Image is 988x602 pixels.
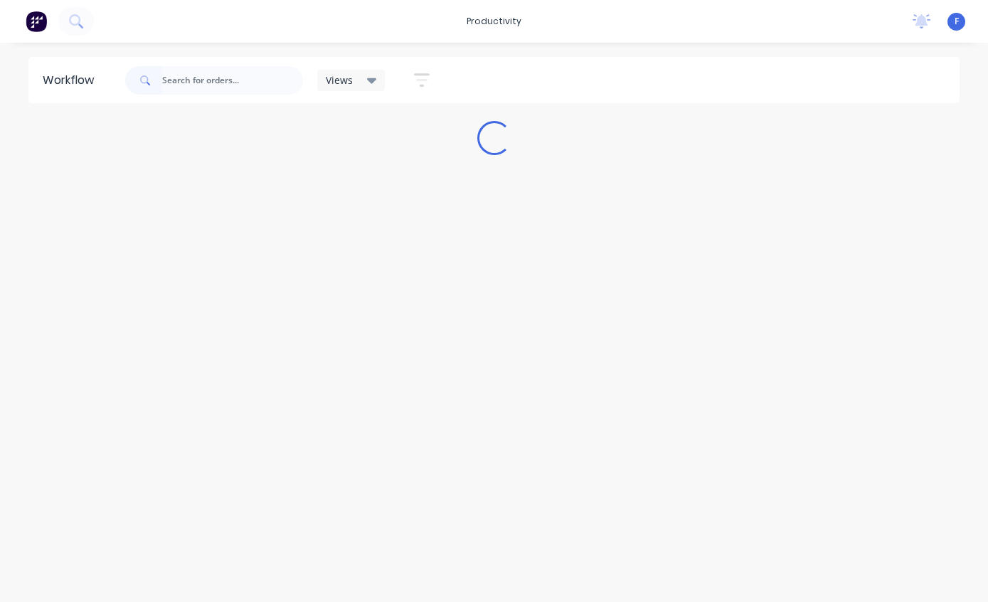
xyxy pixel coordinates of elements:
div: Workflow [43,72,101,89]
span: F [955,15,959,28]
img: Factory [26,11,47,32]
input: Search for orders... [162,66,303,95]
span: Views [326,73,353,88]
div: productivity [460,11,528,32]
